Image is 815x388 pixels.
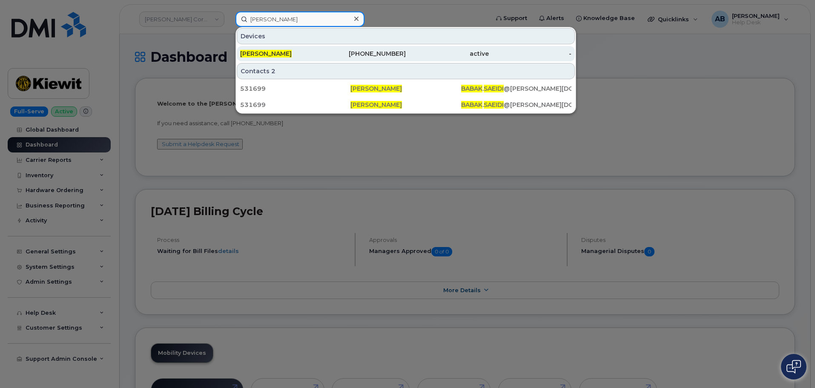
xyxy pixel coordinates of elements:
span: SAEIDI [484,85,504,92]
span: [PERSON_NAME] [240,50,292,57]
div: . @[PERSON_NAME][DOMAIN_NAME] [461,84,571,93]
div: . @[PERSON_NAME][DOMAIN_NAME] [461,101,571,109]
div: 531699 [240,101,350,109]
div: Contacts [237,63,575,79]
img: Open chat [786,360,801,374]
a: [PERSON_NAME][PHONE_NUMBER]active- [237,46,575,61]
div: Devices [237,28,575,44]
a: 531699[PERSON_NAME]BABAK.SAEIDI@[PERSON_NAME][DOMAIN_NAME] [237,97,575,112]
a: 531699[PERSON_NAME]BABAK.SAEIDI@[PERSON_NAME][DOMAIN_NAME] [237,81,575,96]
span: BABAK [461,85,482,92]
span: [PERSON_NAME] [350,101,402,109]
div: active [406,49,489,58]
span: BABAK [461,101,482,109]
div: - [489,49,572,58]
div: 531699 [240,84,350,93]
span: SAEIDI [484,101,504,109]
span: 2 [271,67,275,75]
span: [PERSON_NAME] [350,85,402,92]
div: [PHONE_NUMBER] [323,49,406,58]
